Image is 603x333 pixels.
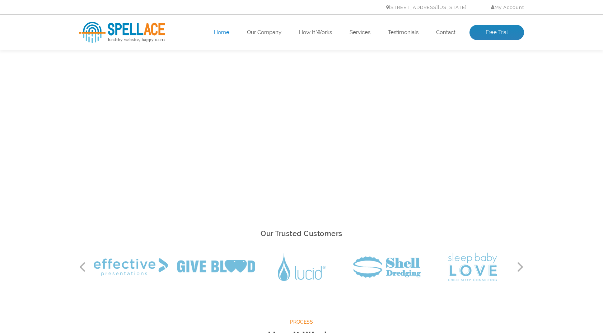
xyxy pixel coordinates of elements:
img: Lucid [278,253,326,281]
h2: Our Trusted Customers [79,228,524,240]
img: Effective [94,258,168,276]
img: Give Blood [177,260,255,274]
button: Next [517,262,524,272]
img: Sleep Baby Love [448,253,497,281]
span: Process [79,318,524,327]
img: Shell Dredging [353,256,421,278]
button: Previous [79,262,86,272]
